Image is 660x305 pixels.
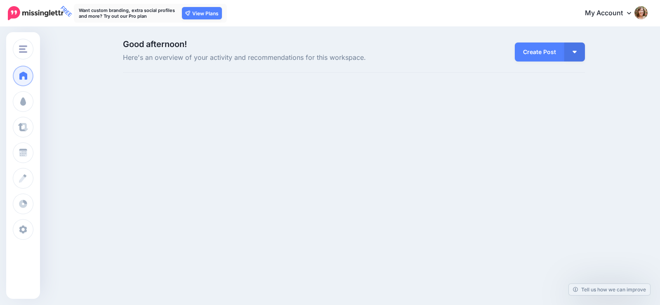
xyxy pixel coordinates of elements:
[58,3,75,20] span: FREE
[577,3,648,24] a: My Account
[79,7,178,19] p: Want custom branding, extra social profiles and more? Try out our Pro plan
[8,4,64,22] a: FREE
[569,284,650,295] a: Tell us how we can improve
[515,43,564,61] a: Create Post
[8,6,64,20] img: Missinglettr
[182,7,222,19] a: View Plans
[573,51,577,53] img: arrow-down-white.png
[123,39,187,49] span: Good afternoon!
[19,45,27,53] img: menu.png
[123,52,427,63] span: Here's an overview of your activity and recommendations for this workspace.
